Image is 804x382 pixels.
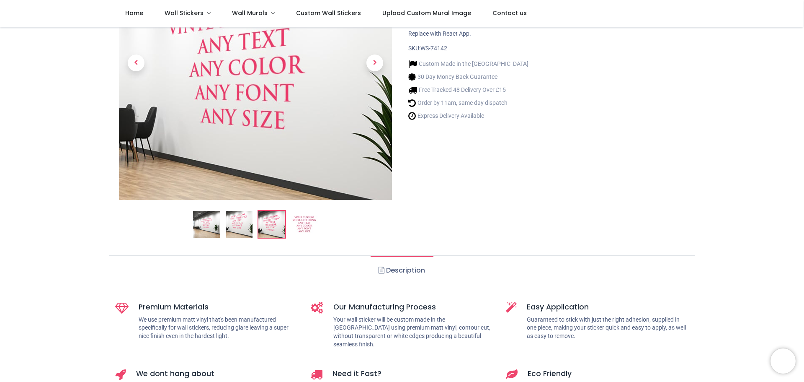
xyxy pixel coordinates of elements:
[770,348,796,374] iframe: Brevo live chat
[408,112,528,120] li: Express Delivery Available
[527,316,689,340] p: Guaranteed to stick with just the right adhesion, supplied in one piece, making your sticker quic...
[408,60,528,68] li: Custom Made in the [GEOGRAPHIC_DATA]
[291,211,318,238] img: WS-74142-04
[165,9,204,17] span: Wall Stickers
[371,256,433,285] a: Description
[366,55,383,71] span: Next
[333,302,494,312] h5: Our Manufacturing Process
[125,9,143,17] span: Home
[492,9,527,17] span: Contact us
[408,73,528,81] li: 30 Day Money Back Guarantee
[420,45,447,52] span: WS-74142
[333,316,494,348] p: Your wall sticker will be custom made in the [GEOGRAPHIC_DATA] using premium matt vinyl, contour ...
[258,211,285,238] img: WS-74142-03
[193,211,220,238] img: Custom Wall Sticker Quote Any Text & Colour - Vinyl Lettering
[382,9,471,17] span: Upload Custom Mural Image
[528,369,689,379] h5: Eco Friendly
[527,302,689,312] h5: Easy Application
[139,302,298,312] h5: Premium Materials
[408,99,528,107] li: Order by 11am, same day dispatch
[139,316,298,340] p: We use premium matt vinyl that's been manufactured specifically for wall stickers, reducing glare...
[296,9,361,17] span: Custom Wall Stickers
[128,55,144,71] span: Previous
[226,211,253,238] img: WS-74142-02
[136,369,298,379] h5: We dont hang about
[408,86,528,94] li: Free Tracked 48 Delivery Over £15
[332,369,494,379] h5: Need it Fast?
[408,44,689,53] div: SKU:
[408,30,689,38] div: Replace with React App.
[232,9,268,17] span: Wall Murals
